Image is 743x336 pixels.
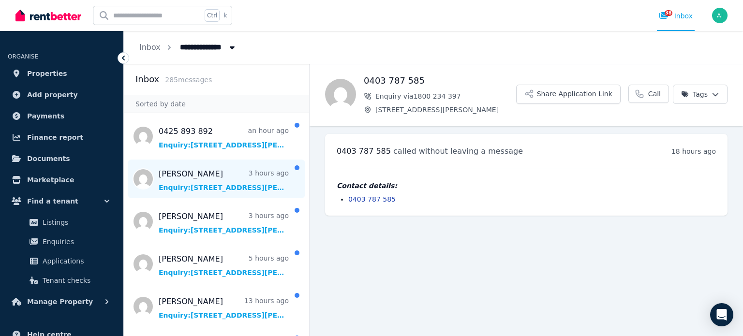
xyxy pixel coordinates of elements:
[27,153,70,164] span: Documents
[12,251,112,271] a: Applications
[8,149,116,168] a: Documents
[375,105,516,115] span: [STREET_ADDRESS][PERSON_NAME]
[12,271,112,290] a: Tenant checks
[15,8,81,23] img: RentBetter
[8,292,116,311] button: Manage Property
[8,53,38,60] span: ORGANISE
[159,126,289,150] a: 0425 893 892an hour agoEnquiry:[STREET_ADDRESS][PERSON_NAME].
[12,232,112,251] a: Enquiries
[27,195,78,207] span: Find a tenant
[516,85,621,104] button: Share Application Link
[393,146,523,156] span: called without leaving a message
[628,85,669,103] a: Call
[712,8,728,23] img: Allison I'Dell
[43,275,108,286] span: Tenant checks
[43,255,108,267] span: Applications
[337,181,716,190] h4: Contact details:
[205,9,220,22] span: Ctrl
[671,147,716,155] time: 18 hours ago
[27,174,74,186] span: Marketplace
[8,64,116,83] a: Properties
[27,296,93,307] span: Manage Property
[648,89,661,99] span: Call
[165,76,212,84] span: 285 message s
[12,213,112,232] a: Listings
[223,12,227,19] span: k
[124,31,253,64] nav: Breadcrumb
[27,110,64,122] span: Payments
[159,296,289,320] a: [PERSON_NAME]13 hours agoEnquiry:[STREET_ADDRESS][PERSON_NAME].
[159,211,289,235] a: [PERSON_NAME]3 hours agoEnquiry:[STREET_ADDRESS][PERSON_NAME].
[375,91,516,101] span: Enquiry via 1800 234 397
[673,85,728,104] button: Tags
[135,73,159,86] h2: Inbox
[139,43,161,52] a: Inbox
[27,131,83,143] span: Finance report
[325,79,356,110] img: 0403 787 585
[364,74,516,88] h1: 0403 787 585
[27,68,67,79] span: Properties
[8,191,116,211] button: Find a tenant
[159,253,289,278] a: [PERSON_NAME]5 hours agoEnquiry:[STREET_ADDRESS][PERSON_NAME].
[43,236,108,248] span: Enquiries
[8,85,116,104] a: Add property
[8,128,116,147] a: Finance report
[8,106,116,126] a: Payments
[681,89,708,99] span: Tags
[43,217,108,228] span: Listings
[27,89,78,101] span: Add property
[710,303,733,326] div: Open Intercom Messenger
[665,10,672,16] span: 38
[659,11,693,21] div: Inbox
[124,95,309,113] div: Sorted by date
[8,170,116,190] a: Marketplace
[159,168,289,192] a: [PERSON_NAME]3 hours agoEnquiry:[STREET_ADDRESS][PERSON_NAME].
[337,146,391,156] span: 0403 787 585
[348,195,396,203] a: 0403 787 585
